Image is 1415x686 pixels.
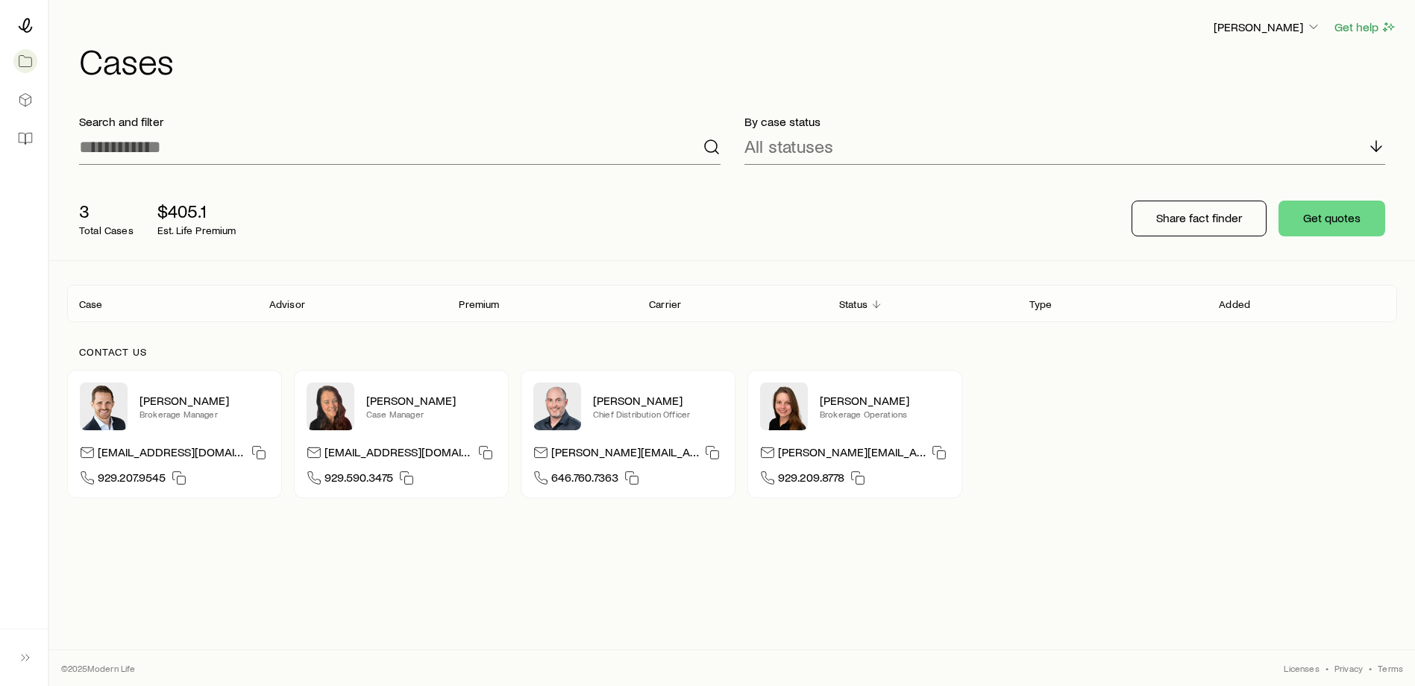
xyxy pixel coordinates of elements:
p: Case Manager [366,408,496,420]
a: Licenses [1284,662,1319,674]
p: Est. Life Premium [157,224,236,236]
img: Dan Pierson [533,383,581,430]
p: Share fact finder [1156,210,1242,225]
p: Chief Distribution Officer [593,408,723,420]
p: Premium [459,298,499,310]
span: 929.207.9545 [98,470,166,490]
img: Ellen Wall [760,383,808,430]
p: 3 [79,201,134,221]
a: Terms [1378,662,1403,674]
p: [PERSON_NAME] [366,393,496,408]
button: [PERSON_NAME] [1213,19,1322,37]
button: Share fact finder [1132,201,1267,236]
p: Brokerage Manager [139,408,269,420]
p: All statuses [744,136,833,157]
span: 929.590.3475 [324,470,393,490]
p: [PERSON_NAME] [1214,19,1321,34]
span: • [1325,662,1328,674]
img: Nick Weiler [80,383,128,430]
p: By case status [744,114,1386,129]
p: Total Cases [79,224,134,236]
p: Carrier [649,298,681,310]
p: [PERSON_NAME] [139,393,269,408]
button: Get quotes [1278,201,1385,236]
h1: Cases [79,43,1397,78]
p: Status [839,298,867,310]
div: Client cases [67,285,1397,322]
p: © 2025 Modern Life [61,662,136,674]
p: [PERSON_NAME][EMAIL_ADDRESS][DOMAIN_NAME] [778,444,926,465]
a: Privacy [1334,662,1363,674]
span: • [1369,662,1372,674]
p: Contact us [79,346,1385,358]
p: [EMAIL_ADDRESS][DOMAIN_NAME] [324,444,472,465]
p: Type [1029,298,1052,310]
p: Brokerage Operations [820,408,950,420]
p: [EMAIL_ADDRESS][DOMAIN_NAME] [98,444,245,465]
p: Case [79,298,103,310]
p: [PERSON_NAME] [593,393,723,408]
p: Search and filter [79,114,721,129]
p: [PERSON_NAME][EMAIL_ADDRESS][DOMAIN_NAME] [551,444,699,465]
p: Added [1219,298,1250,310]
p: Advisor [269,298,305,310]
p: $405.1 [157,201,236,221]
img: Abby McGuigan [307,383,354,430]
span: 646.760.7363 [551,470,618,490]
button: Get help [1334,19,1397,36]
span: 929.209.8778 [778,470,844,490]
p: [PERSON_NAME] [820,393,950,408]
